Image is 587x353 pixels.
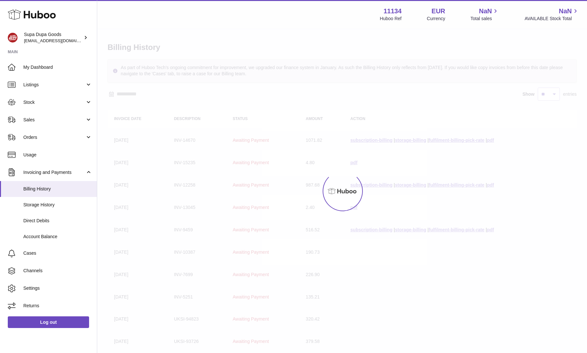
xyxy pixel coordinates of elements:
[23,169,85,176] span: Invoicing and Payments
[23,117,85,123] span: Sales
[427,16,445,22] div: Currency
[24,31,82,44] div: Supa Dupa Goods
[23,303,92,309] span: Returns
[23,234,92,240] span: Account Balance
[23,134,85,140] span: Orders
[24,38,95,43] span: [EMAIL_ADDRESS][DOMAIN_NAME]
[384,7,402,16] strong: 11134
[479,7,492,16] span: NaN
[23,64,92,70] span: My Dashboard
[380,16,402,22] div: Huboo Ref
[23,152,92,158] span: Usage
[23,285,92,291] span: Settings
[23,250,92,256] span: Cases
[470,7,499,22] a: NaN Total sales
[23,82,85,88] span: Listings
[470,16,499,22] span: Total sales
[8,33,17,43] img: hello@slayalldayofficial.com
[23,202,92,208] span: Storage History
[23,99,85,105] span: Stock
[432,7,445,16] strong: EUR
[23,218,92,224] span: Direct Debits
[524,16,579,22] span: AVAILABLE Stock Total
[8,316,89,328] a: Log out
[559,7,572,16] span: NaN
[524,7,579,22] a: NaN AVAILABLE Stock Total
[23,186,92,192] span: Billing History
[23,268,92,274] span: Channels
